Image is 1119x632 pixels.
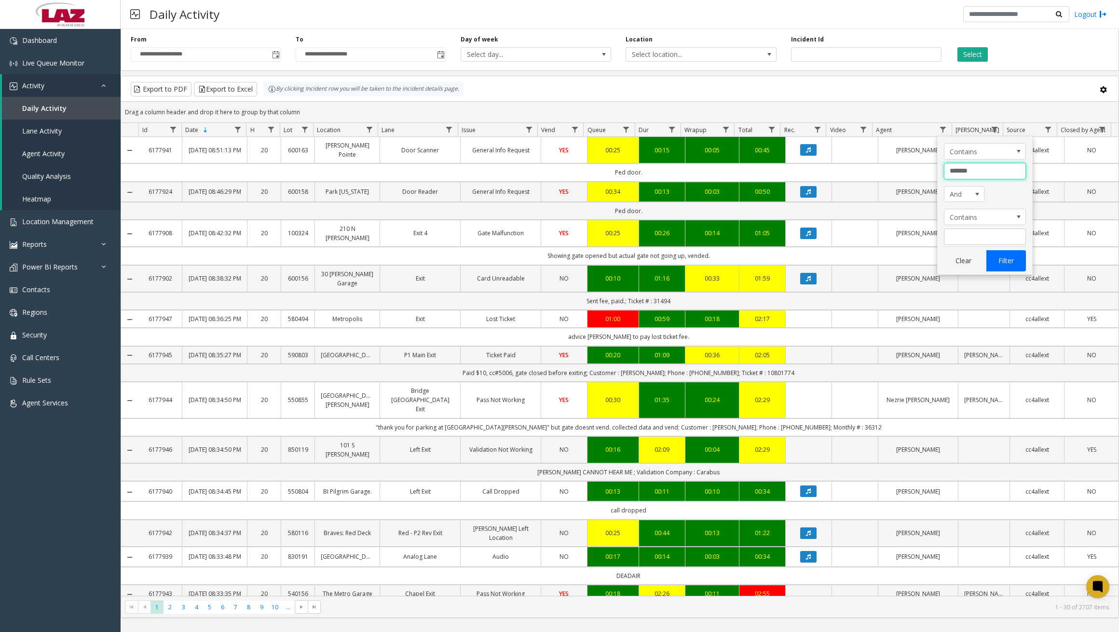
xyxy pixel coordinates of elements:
a: 850119 [287,445,309,454]
a: Dur Filter Menu [665,123,678,136]
a: 20 [253,146,275,155]
a: Collapse Details [121,488,138,496]
a: 20 [253,229,275,238]
a: 00:13 [645,187,679,196]
a: NO [1070,229,1113,238]
div: 00:26 [645,229,679,238]
a: 00:50 [745,187,779,196]
a: 6177944 [144,395,176,404]
a: 00:34 [745,487,779,496]
td: advice [PERSON_NAME] to pay lost ticket fee. [138,328,1119,346]
img: 'icon' [10,377,17,385]
a: Collapse Details [121,446,138,454]
span: YES [559,188,569,196]
a: Agent Filter Menu [937,123,950,136]
a: 6177908 [144,229,176,238]
span: Quality Analysis [22,172,71,181]
td: Paid $10, cc#5006, gate closed before exiting; Customer : [PERSON_NAME]; Phone : [PHONE_NUMBER]; ... [138,364,1119,382]
a: 20 [253,395,275,404]
a: NO [547,487,581,496]
label: Day of week [461,35,498,44]
span: Agent Activity [22,149,65,158]
span: NO [1087,188,1096,196]
img: 'icon' [10,354,17,362]
a: [PERSON_NAME] Left Location [466,524,535,542]
a: [PERSON_NAME] [884,350,953,360]
div: 01:09 [645,350,679,360]
span: Daily Activity [22,104,67,113]
a: NO [1070,274,1113,283]
a: Total Filter Menu [765,123,778,136]
button: Export to Excel [194,82,257,96]
img: pageIcon [130,2,140,26]
a: 20 [253,445,275,454]
div: 00:25 [593,528,633,538]
a: 00:34 [593,187,633,196]
a: 00:03 [691,187,734,196]
div: 01:05 [745,229,779,238]
a: 00:14 [691,229,734,238]
a: YES [547,187,581,196]
a: 00:59 [645,314,679,323]
div: 01:16 [645,274,679,283]
a: 02:09 [645,445,679,454]
a: 20 [253,274,275,283]
a: Location Filter Menu [363,123,376,136]
span: YES [559,396,569,404]
a: 00:18 [691,314,734,323]
span: Location Management [22,217,94,226]
td: Sent fee, paid.; Ticket # : 31494 [138,292,1119,310]
a: NO [1070,395,1113,404]
a: Validation Not Working [466,445,535,454]
label: Incident Id [791,35,824,44]
a: 600158 [287,187,309,196]
button: Clear [944,250,983,271]
div: 01:59 [745,274,779,283]
a: Activity [2,74,121,97]
div: 02:29 [745,395,779,404]
a: [DATE] 08:42:32 PM [188,229,241,238]
a: cc4allext [1016,274,1058,283]
a: [PERSON_NAME] Pointe [321,141,374,159]
a: Heatmap [2,188,121,210]
a: Lane Activity [2,120,121,142]
a: 6177946 [144,445,176,454]
a: 6177945 [144,350,176,360]
a: 6177924 [144,187,176,196]
a: Wrapup Filter Menu [719,123,732,136]
a: 20 [253,350,275,360]
a: Collapse Details [121,397,138,404]
div: 02:29 [745,445,779,454]
a: Bridge [GEOGRAPHIC_DATA] Exit [386,386,454,414]
span: Dashboard [22,36,57,45]
img: 'icon' [10,218,17,226]
a: 00:44 [645,528,679,538]
a: YES [547,350,581,360]
span: Call Centers [22,353,59,362]
a: [DATE] 08:36:25 PM [188,314,241,323]
button: Select [957,47,988,62]
input: Agent Filter [944,229,1026,245]
a: 6177902 [144,274,176,283]
a: Left Exit [386,487,454,496]
a: cc4allext [1016,350,1058,360]
a: [PERSON_NAME] [884,487,953,496]
a: Red - P2 Rev Exit [386,528,454,538]
a: 00:13 [691,528,734,538]
span: Contains [944,209,1009,225]
a: 20 [253,187,275,196]
img: 'icon' [10,400,17,407]
span: Lane Activity [22,126,62,135]
a: General Info Request [466,187,535,196]
a: 00:04 [691,445,734,454]
a: 00:10 [593,274,633,283]
div: 00:10 [691,487,734,496]
a: Vend Filter Menu [568,123,581,136]
img: 'icon' [10,264,17,271]
a: [PERSON_NAME] [884,314,953,323]
a: 101 S [PERSON_NAME] [321,441,374,459]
